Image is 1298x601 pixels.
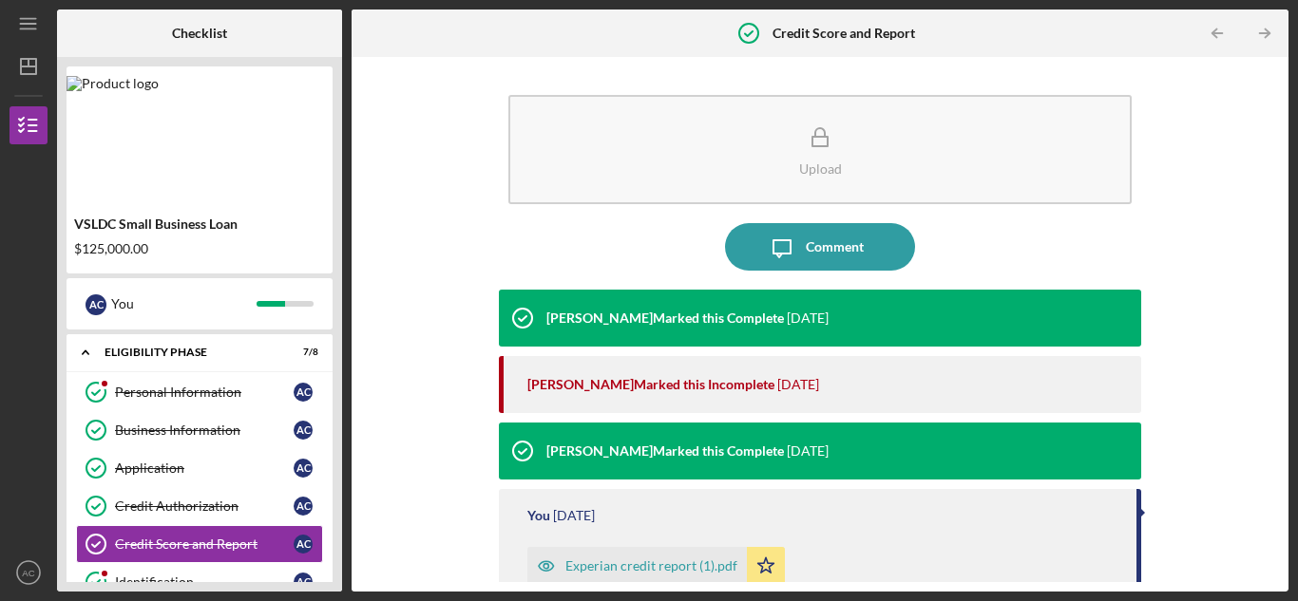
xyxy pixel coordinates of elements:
a: IdentificationAC [76,563,323,601]
div: [PERSON_NAME] Marked this Incomplete [527,377,774,392]
time: 2025-07-28 23:09 [777,377,819,392]
div: Identification [115,574,294,590]
b: Checklist [172,26,227,41]
time: 2025-07-28 16:35 [553,508,595,523]
div: A C [294,535,313,554]
button: Comment [725,223,915,271]
div: A C [294,383,313,402]
button: Upload [508,95,1132,204]
div: Comment [806,223,864,271]
div: A C [294,573,313,592]
div: You [527,508,550,523]
time: 2025-07-28 23:09 [787,443,829,459]
a: Personal InformationAC [76,373,323,411]
a: ApplicationAC [76,449,323,487]
div: A C [86,294,106,315]
div: 7 / 8 [284,347,318,358]
div: Upload [799,161,842,176]
div: VSLDC Small Business Loan [74,216,325,232]
div: [PERSON_NAME] Marked this Complete [546,443,784,459]
b: Credit Score and Report [773,26,915,41]
div: Business Information [115,423,294,438]
button: AC [10,554,48,592]
div: Application [115,460,294,476]
a: Credit AuthorizationAC [76,487,323,525]
a: Credit Score and ReportAC [76,525,323,563]
div: [PERSON_NAME] Marked this Complete [546,310,784,326]
text: AC [22,568,34,578]
div: Eligibility Phase [105,347,271,358]
time: 2025-07-28 23:09 [787,310,829,326]
div: A C [294,497,313,516]
img: Product logo [67,76,159,91]
div: Credit Authorization [115,498,294,514]
div: $125,000.00 [74,241,325,256]
a: Business InformationAC [76,411,323,449]
div: Credit Score and Report [115,536,294,552]
div: Experian credit report (1).pdf [565,558,737,573]
button: Experian credit report (1).pdf [527,547,785,585]
div: Personal Information [115,385,294,400]
div: A C [294,421,313,440]
div: A C [294,459,313,478]
div: You [111,288,257,320]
